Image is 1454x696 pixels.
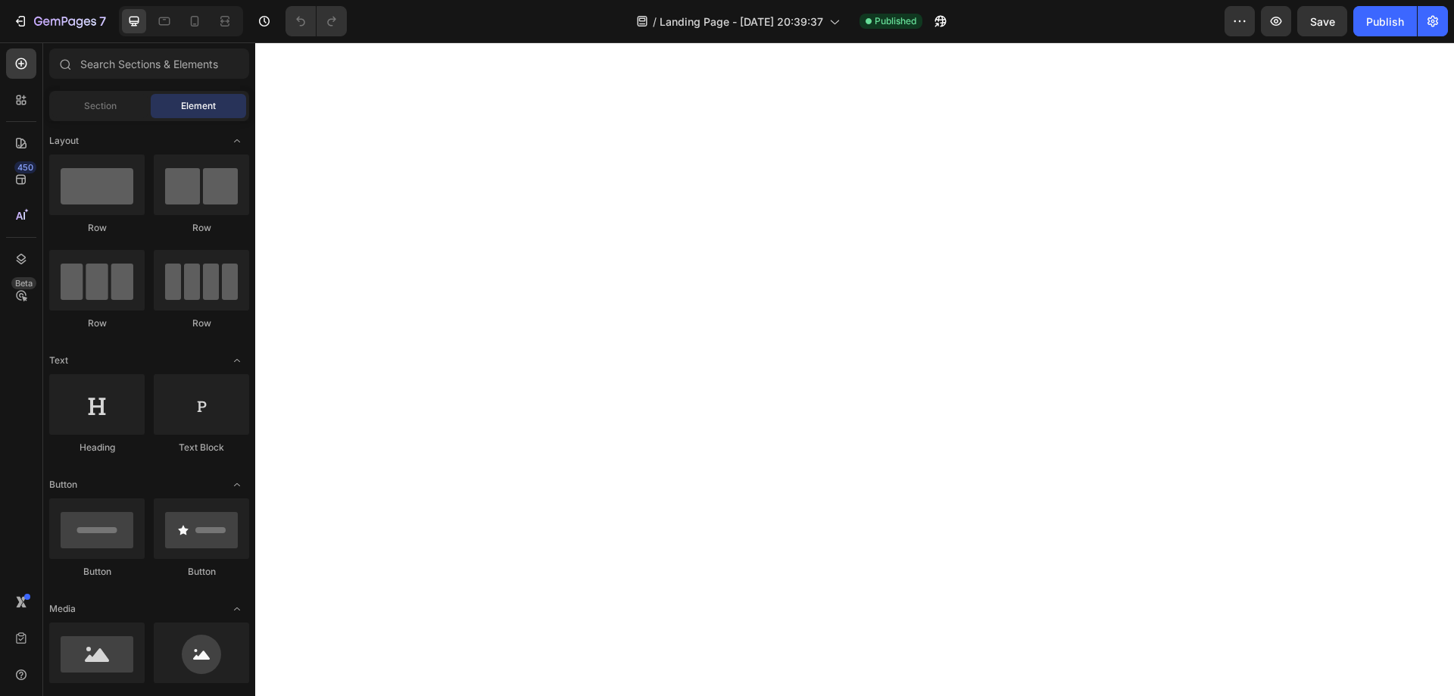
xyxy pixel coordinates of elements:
[225,597,249,621] span: Toggle open
[49,317,145,330] div: Row
[99,12,106,30] p: 7
[285,6,347,36] div: Undo/Redo
[225,129,249,153] span: Toggle open
[255,42,1454,696] iframe: Design area
[660,14,823,30] span: Landing Page - [DATE] 20:39:37
[49,221,145,235] div: Row
[49,565,145,579] div: Button
[6,6,113,36] button: 7
[154,317,249,330] div: Row
[49,441,145,454] div: Heading
[49,48,249,79] input: Search Sections & Elements
[49,602,76,616] span: Media
[84,99,117,113] span: Section
[1310,15,1335,28] span: Save
[1353,6,1417,36] button: Publish
[11,277,36,289] div: Beta
[225,348,249,373] span: Toggle open
[225,473,249,497] span: Toggle open
[181,99,216,113] span: Element
[653,14,657,30] span: /
[875,14,916,28] span: Published
[1366,14,1404,30] div: Publish
[49,478,77,492] span: Button
[154,221,249,235] div: Row
[49,354,68,367] span: Text
[154,441,249,454] div: Text Block
[14,161,36,173] div: 450
[154,565,249,579] div: Button
[1297,6,1347,36] button: Save
[49,134,79,148] span: Layout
